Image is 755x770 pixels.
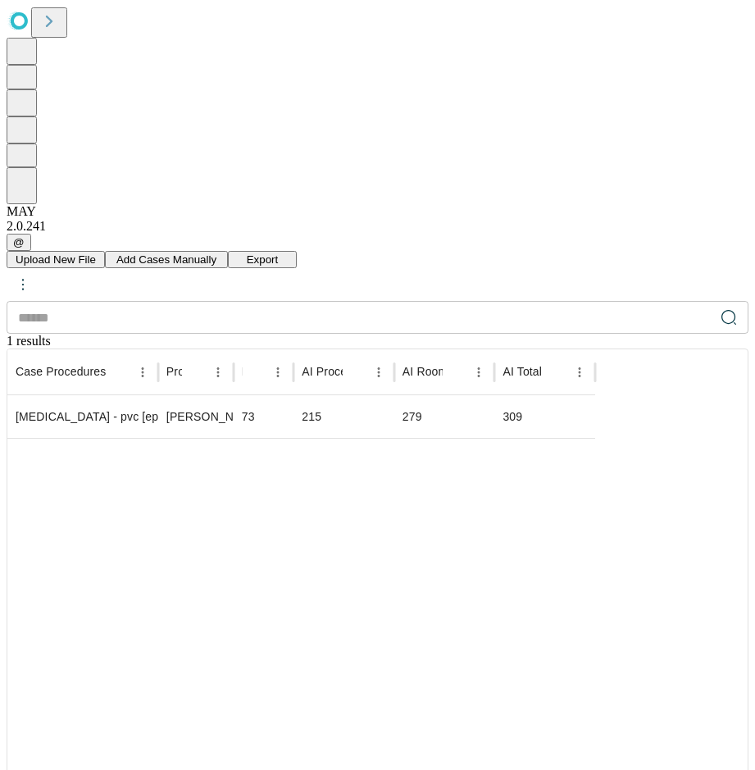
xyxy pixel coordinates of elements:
[228,252,297,266] a: Export
[7,334,51,348] span: 1 results
[7,219,748,234] div: 2.0.241
[166,363,235,380] span: Proceduralist
[266,361,289,384] button: Menu
[228,251,297,268] button: Export
[8,270,38,299] button: kebab-menu
[503,363,597,380] span: Includes set-up, patient in-room to patient out-of-room, and clean-up
[131,361,154,384] button: Menu
[568,361,591,384] button: Menu
[403,410,422,423] span: 279
[444,361,467,384] button: Sort
[367,361,390,384] button: Menu
[105,251,228,268] button: Add Cases Manually
[242,363,302,380] span: Patient Age
[403,363,503,380] span: Patient in room to patient out of room
[184,361,207,384] button: Sort
[13,236,25,248] span: @
[16,396,150,438] div: [MEDICAL_DATA] - pvc [ep60]
[243,361,266,384] button: Sort
[7,251,105,268] button: Upload New File
[302,410,321,423] span: 215
[302,363,425,380] span: Time-out to extubation/pocket closure
[16,253,96,266] span: Upload New File
[503,410,522,423] span: 309
[16,363,106,380] span: Scheduled procedures
[467,361,490,384] button: Menu
[116,253,216,266] span: Add Cases Manually
[7,234,31,251] button: @
[7,204,748,219] div: MAY
[545,361,568,384] button: Sort
[247,253,279,266] span: Export
[207,361,230,384] button: Menu
[242,396,286,438] div: 73
[344,361,367,384] button: Sort
[107,361,130,384] button: Sort
[166,396,225,438] div: [PERSON_NAME], M.D. [1677224]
